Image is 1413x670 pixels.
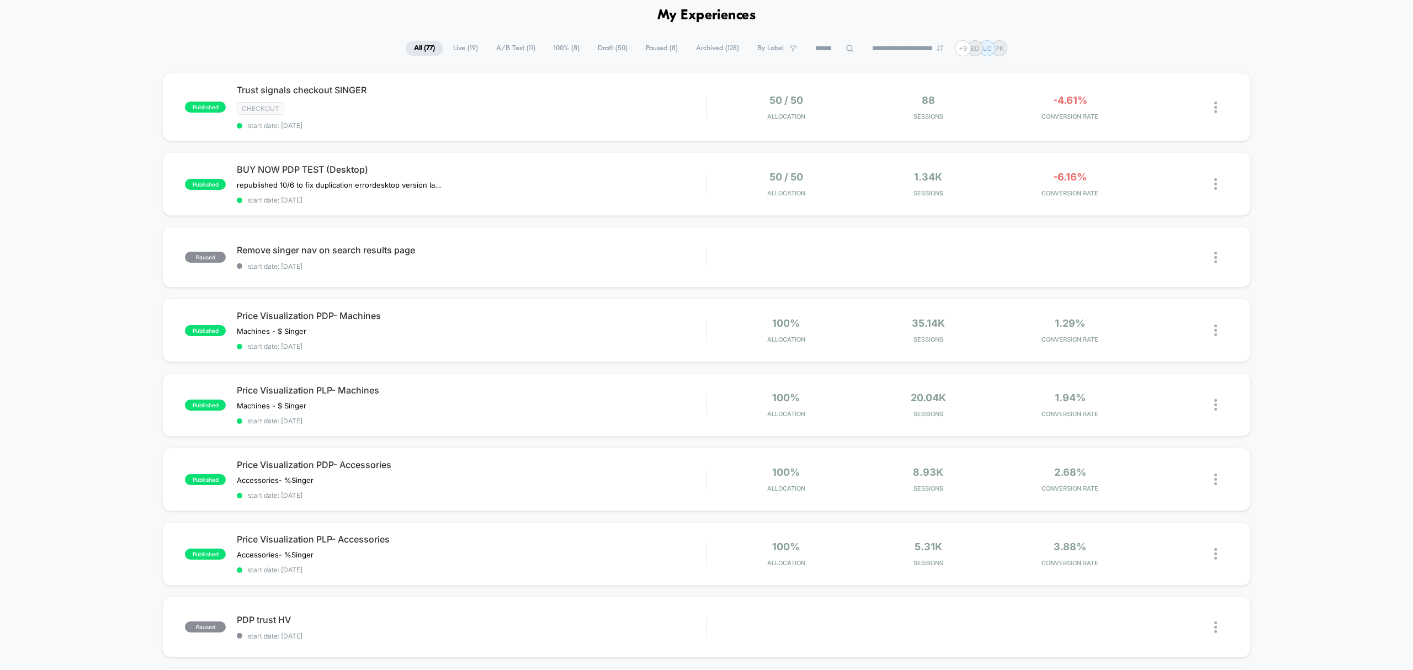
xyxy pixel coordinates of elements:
[237,459,706,470] span: Price Visualization PDP- Accessories
[657,8,756,24] h1: My Experiences
[767,113,805,120] span: Allocation
[915,541,942,552] span: 5.31k
[1002,485,1138,492] span: CONVERSION RATE
[1214,548,1217,560] img: close
[922,94,935,106] span: 88
[1214,621,1217,633] img: close
[767,410,805,418] span: Allocation
[545,41,588,56] span: 100% ( 8 )
[1002,336,1138,343] span: CONVERSION RATE
[237,476,314,485] span: Accessories- %Singer
[1002,113,1138,120] span: CONVERSION RATE
[767,336,805,343] span: Allocation
[237,534,706,545] span: Price Visualization PLP- Accessories
[237,102,284,115] span: checkout
[488,41,544,56] span: A/B Test ( 11 )
[1055,317,1085,329] span: 1.29%
[769,94,803,106] span: 50 / 50
[1055,392,1086,403] span: 1.94%
[1002,189,1138,197] span: CONVERSION RATE
[1053,94,1087,106] span: -4.61%
[237,180,442,189] span: republished 10/6 to fix duplication errordesktop version launched 8.29 - republished on 9/2 to en...
[772,541,800,552] span: 100%
[860,485,996,492] span: Sessions
[911,392,946,403] span: 20.04k
[860,189,996,197] span: Sessions
[237,164,706,175] span: BUY NOW PDP TEST (Desktop)
[237,614,706,625] span: PDP trust HV
[912,317,945,329] span: 35.14k
[185,252,226,263] span: paused
[970,44,980,52] p: BD
[185,621,226,632] span: paused
[860,336,996,343] span: Sessions
[237,310,706,321] span: Price Visualization PDP- Machines
[767,189,805,197] span: Allocation
[913,466,943,478] span: 8.93k
[767,559,805,567] span: Allocation
[237,196,706,204] span: start date: [DATE]
[185,179,226,190] span: published
[237,84,706,95] span: Trust signals checkout SINGER
[1214,399,1217,411] img: close
[688,41,747,56] span: Archived ( 128 )
[237,244,706,256] span: Remove singer nav on search results page
[769,171,803,183] span: 50 / 50
[237,262,706,270] span: start date: [DATE]
[237,550,314,559] span: Accessories- %Singer
[757,44,784,52] span: By Label
[406,41,443,56] span: All ( 77 )
[767,485,805,492] span: Allocation
[1002,559,1138,567] span: CONVERSION RATE
[185,102,226,113] span: published
[237,121,706,130] span: start date: [DATE]
[772,392,800,403] span: 100%
[860,559,996,567] span: Sessions
[185,325,226,336] span: published
[860,113,996,120] span: Sessions
[955,40,971,56] div: + 9
[1054,466,1086,478] span: 2.68%
[237,491,706,499] span: start date: [DATE]
[772,317,800,329] span: 100%
[445,41,486,56] span: Live ( 19 )
[772,466,800,478] span: 100%
[1214,252,1217,263] img: close
[983,44,992,52] p: LC
[185,549,226,560] span: published
[860,410,996,418] span: Sessions
[1214,474,1217,485] img: close
[995,44,1004,52] p: PK
[937,45,943,51] img: end
[237,327,306,336] span: Machines - $ Singer
[1002,410,1138,418] span: CONVERSION RATE
[638,41,686,56] span: Paused ( 8 )
[589,41,636,56] span: Draft ( 50 )
[185,474,226,485] span: published
[185,400,226,411] span: published
[237,342,706,350] span: start date: [DATE]
[237,566,706,574] span: start date: [DATE]
[237,417,706,425] span: start date: [DATE]
[1054,541,1086,552] span: 3.88%
[237,385,706,396] span: Price Visualization PLP- Machines
[1214,325,1217,336] img: close
[237,632,706,640] span: start date: [DATE]
[237,401,306,410] span: Machines - $ Singer
[914,171,942,183] span: 1.34k
[1214,178,1217,190] img: close
[1053,171,1087,183] span: -6.16%
[1214,102,1217,113] img: close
